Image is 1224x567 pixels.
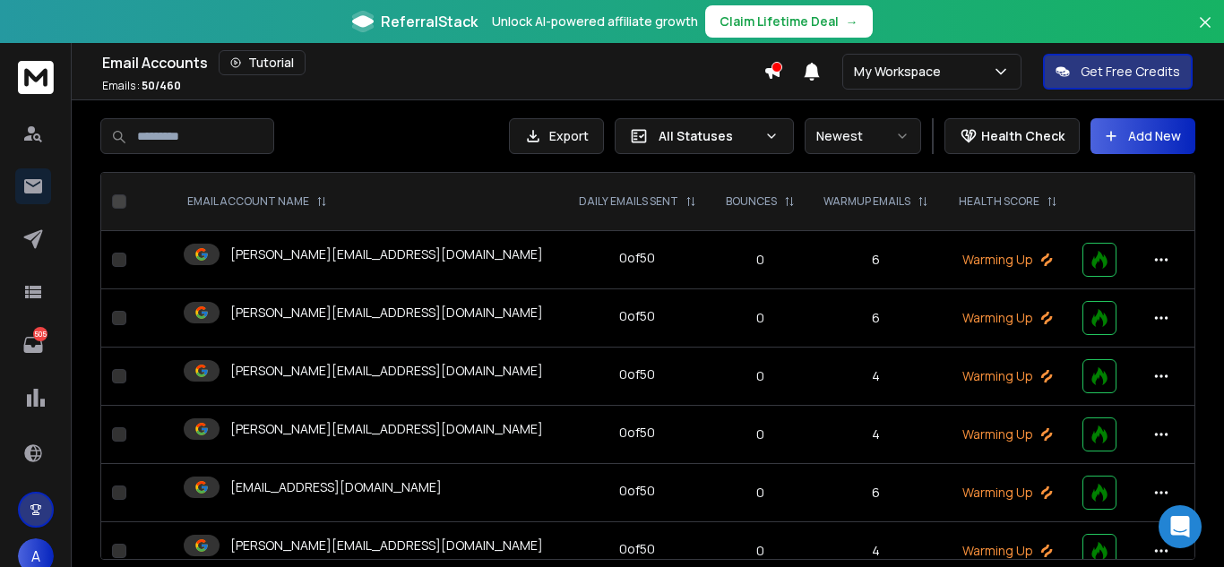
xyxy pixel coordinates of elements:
td: 6 [809,231,944,289]
button: Health Check [944,118,1080,154]
div: Email Accounts [102,50,763,75]
p: BOUNCES [726,194,777,209]
p: WARMUP EMAILS [823,194,910,209]
span: → [846,13,858,30]
p: 0 [721,309,798,327]
button: Add New [1090,118,1195,154]
p: [PERSON_NAME][EMAIL_ADDRESS][DOMAIN_NAME] [230,245,543,263]
td: 4 [809,406,944,464]
div: 0 of 50 [619,307,655,325]
p: Warming Up [954,367,1061,385]
button: Tutorial [219,50,306,75]
div: 0 of 50 [619,424,655,442]
p: My Workspace [854,63,948,81]
p: Get Free Credits [1081,63,1180,81]
p: HEALTH SCORE [959,194,1039,209]
button: Close banner [1194,11,1217,54]
p: Warming Up [954,425,1061,443]
p: DAILY EMAILS SENT [579,194,678,209]
p: [PERSON_NAME][EMAIL_ADDRESS][DOMAIN_NAME] [230,362,543,380]
p: Emails : [102,79,181,93]
p: Warming Up [954,309,1061,327]
p: [PERSON_NAME][EMAIL_ADDRESS][DOMAIN_NAME] [230,420,543,438]
p: 0 [721,367,798,385]
div: Open Intercom Messenger [1159,505,1202,548]
p: 505 [33,327,47,341]
td: 4 [809,348,944,406]
button: Claim Lifetime Deal→ [705,5,873,38]
div: 0 of 50 [619,482,655,500]
p: 0 [721,484,798,502]
div: 0 of 50 [619,365,655,383]
p: Warming Up [954,251,1061,269]
span: ReferralStack [381,11,478,32]
span: 50 / 460 [142,78,181,93]
button: Export [509,118,604,154]
p: 0 [721,251,798,269]
p: Warming Up [954,484,1061,502]
p: [PERSON_NAME][EMAIL_ADDRESS][DOMAIN_NAME] [230,304,543,322]
div: EMAIL ACCOUNT NAME [187,194,327,209]
button: Get Free Credits [1043,54,1193,90]
a: 505 [15,327,51,363]
p: 0 [721,542,798,560]
td: 6 [809,289,944,348]
button: Newest [805,118,921,154]
p: Warming Up [954,542,1061,560]
td: 6 [809,464,944,522]
div: 0 of 50 [619,249,655,267]
p: Unlock AI-powered affiliate growth [492,13,698,30]
p: All Statuses [659,127,757,145]
div: 0 of 50 [619,540,655,558]
p: [EMAIL_ADDRESS][DOMAIN_NAME] [230,478,442,496]
p: Health Check [981,127,1065,145]
p: [PERSON_NAME][EMAIL_ADDRESS][DOMAIN_NAME] [230,537,543,554]
p: 0 [721,425,798,443]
